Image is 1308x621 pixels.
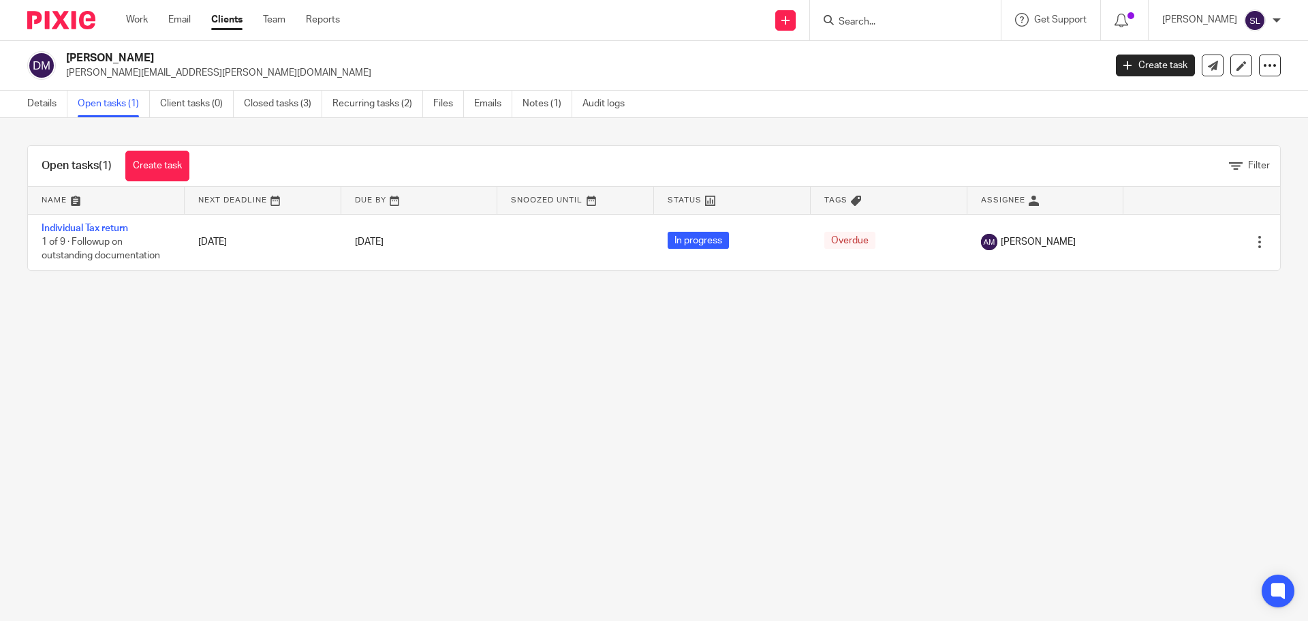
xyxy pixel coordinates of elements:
[474,91,512,117] a: Emails
[99,160,112,171] span: (1)
[168,13,191,27] a: Email
[66,66,1095,80] p: [PERSON_NAME][EMAIL_ADDRESS][PERSON_NAME][DOMAIN_NAME]
[27,11,95,29] img: Pixie
[160,91,234,117] a: Client tasks (0)
[211,13,243,27] a: Clients
[263,13,285,27] a: Team
[42,237,160,261] span: 1 of 9 · Followup on outstanding documentation
[332,91,423,117] a: Recurring tasks (2)
[1001,235,1076,249] span: [PERSON_NAME]
[78,91,150,117] a: Open tasks (1)
[244,91,322,117] a: Closed tasks (3)
[126,13,148,27] a: Work
[668,196,702,204] span: Status
[511,196,582,204] span: Snoozed Until
[306,13,340,27] a: Reports
[185,214,341,270] td: [DATE]
[66,51,890,65] h2: [PERSON_NAME]
[27,51,56,80] img: svg%3E
[125,151,189,181] a: Create task
[981,234,997,250] img: svg%3E
[1162,13,1237,27] p: [PERSON_NAME]
[582,91,635,117] a: Audit logs
[837,16,960,29] input: Search
[27,91,67,117] a: Details
[1244,10,1266,31] img: svg%3E
[42,224,128,233] a: Individual Tax return
[1248,161,1270,170] span: Filter
[523,91,572,117] a: Notes (1)
[668,232,729,249] span: In progress
[1116,55,1195,76] a: Create task
[355,237,384,247] span: [DATE]
[1034,15,1087,25] span: Get Support
[824,232,875,249] span: Overdue
[824,196,847,204] span: Tags
[42,159,112,173] h1: Open tasks
[433,91,464,117] a: Files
